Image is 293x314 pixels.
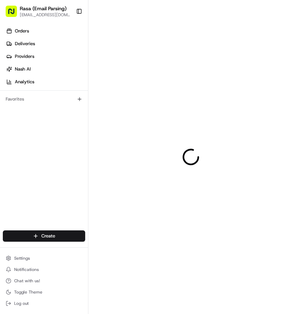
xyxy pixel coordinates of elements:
[20,5,66,12] button: Rasa (Email Parsing)
[3,287,85,297] button: Toggle Theme
[3,298,85,308] button: Log out
[3,51,88,62] a: Providers
[20,12,70,18] button: [EMAIL_ADDRESS][DOMAIN_NAME]
[3,276,85,286] button: Chat with us!
[3,253,85,263] button: Settings
[15,79,34,85] span: Analytics
[15,66,31,72] span: Nash AI
[14,267,39,272] span: Notifications
[3,3,73,20] button: Rasa (Email Parsing)[EMAIL_ADDRESS][DOMAIN_NAME]
[3,93,85,105] div: Favorites
[3,76,88,87] a: Analytics
[3,64,88,75] a: Nash AI
[15,28,29,34] span: Orders
[14,301,29,306] span: Log out
[3,38,88,49] a: Deliveries
[15,41,35,47] span: Deliveries
[3,25,88,37] a: Orders
[14,289,42,295] span: Toggle Theme
[15,53,34,60] span: Providers
[41,233,55,239] span: Create
[14,278,40,284] span: Chat with us!
[14,255,30,261] span: Settings
[3,265,85,274] button: Notifications
[3,230,85,242] button: Create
